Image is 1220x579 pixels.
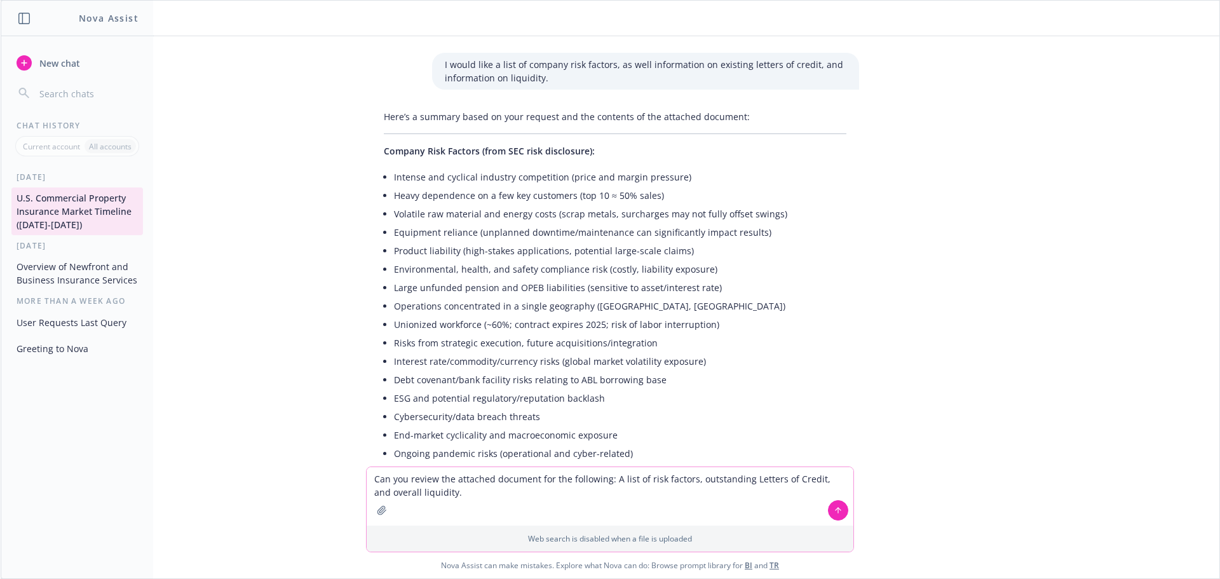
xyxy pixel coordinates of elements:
input: Search chats [37,85,138,102]
button: U.S. Commercial Property Insurance Market Timeline ([DATE]-[DATE]) [11,187,143,235]
li: Unionized workforce (~60%; contract expires 2025; risk of labor interruption) [394,315,846,334]
li: End-market cyclicality and macroeconomic exposure [394,426,846,444]
div: Chat History [1,120,153,131]
li: Risks from strategic execution, future acquisitions/integration [394,334,846,352]
li: Interest rate/commodity/currency risks (global market volatility exposure) [394,352,846,371]
li: Environmental, health, and safety compliance risk (costly, liability exposure) [394,260,846,278]
li: Cybersecurity/data breach threats [394,407,846,426]
span: New chat [37,57,80,70]
div: [DATE] [1,172,153,182]
li: Debt covenant/bank facility risks relating to ABL borrowing base [394,371,846,389]
p: I would like a list of company risk factors, as well information on existing letters of credit, a... [445,58,846,85]
li: Product liability (high-stakes applications, potential large-scale claims) [394,242,846,260]
li: Volatile raw material and energy costs (scrap metals, surcharges may not fully offset swings) [394,205,846,223]
h1: Nova Assist [79,11,139,25]
li: Ongoing pandemic risks (operational and cyber-related) [394,444,846,463]
p: Current account [23,141,80,152]
button: New chat [11,51,143,74]
span: Company Risk Factors (from SEC risk disclosure): [384,145,595,157]
button: Greeting to Nova [11,338,143,359]
p: Web search is disabled when a file is uploaded [374,533,846,544]
p: Here’s a summary based on your request and the contents of the attached document: [384,110,846,123]
p: All accounts [89,141,132,152]
div: [DATE] [1,240,153,251]
a: TR [769,560,779,571]
button: Overview of Newfront and Business Insurance Services [11,256,143,290]
li: ESG and potential regulatory/reputation backlash [394,389,846,407]
textarea: Can you review the attached document for the following: A list of risk factors, outstanding Lette... [367,467,853,526]
li: Equipment reliance (unplanned downtime/maintenance can significantly impact results) [394,223,846,242]
div: More than a week ago [1,296,153,306]
li: Large unfunded pension and OPEB liabilities (sensitive to asset/interest rate) [394,278,846,297]
li: Intense and cyclical industry competition (price and margin pressure) [394,168,846,186]
a: BI [745,560,752,571]
li: Operations concentrated in a single geography ([GEOGRAPHIC_DATA], [GEOGRAPHIC_DATA]) [394,297,846,315]
li: Heavy dependence on a few key customers (top 10 ≈ 50% sales) [394,186,846,205]
button: User Requests Last Query [11,312,143,333]
span: Nova Assist can make mistakes. Explore what Nova can do: Browse prompt library for and [441,552,779,578]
